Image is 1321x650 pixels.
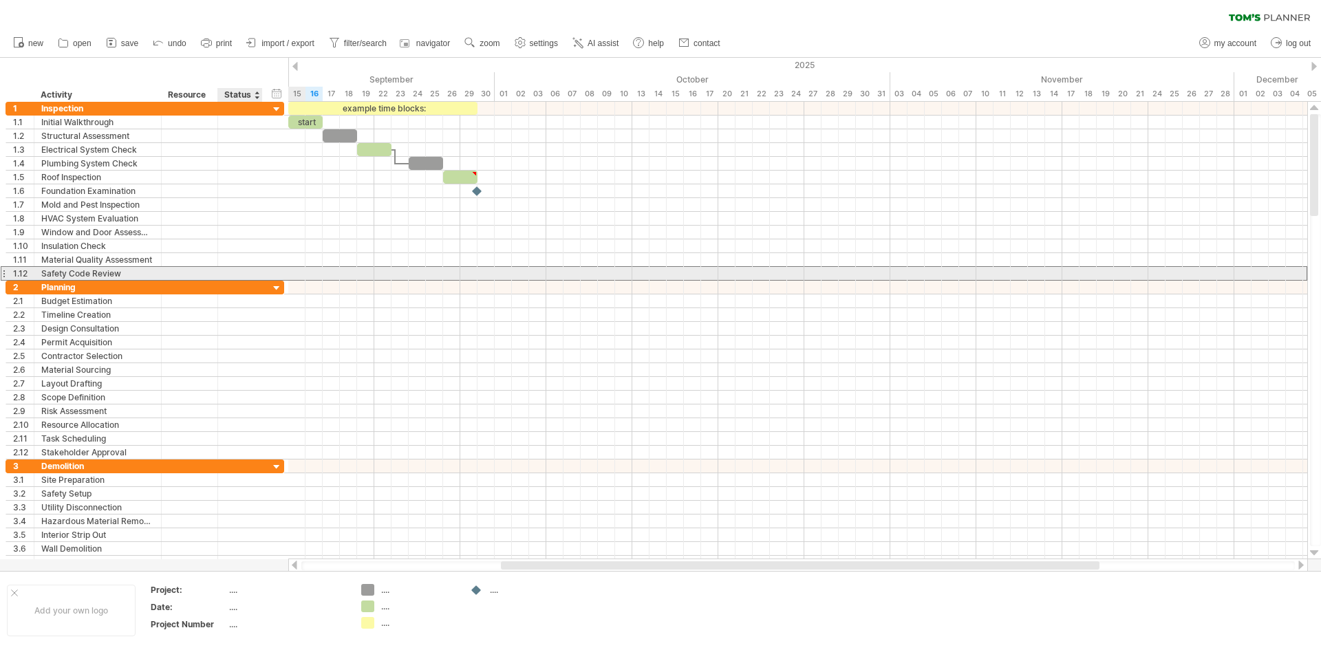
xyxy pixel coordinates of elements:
[13,281,34,294] div: 2
[41,377,154,390] div: Layout Drafting
[1148,87,1166,101] div: Monday, 24 November 2025
[323,87,340,101] div: Wednesday, 17 September 2025
[735,87,753,101] div: Tuesday, 21 October 2025
[1234,87,1252,101] div: Monday, 1 December 2025
[839,87,856,101] div: Wednesday, 29 October 2025
[13,418,34,431] div: 2.10
[598,87,615,101] div: Thursday, 9 October 2025
[13,294,34,307] div: 2.1
[41,102,154,115] div: Inspection
[224,88,255,102] div: Status
[1269,87,1286,101] div: Wednesday, 3 December 2025
[7,585,136,636] div: Add your own logo
[288,102,477,115] div: example time blocks:
[41,129,154,142] div: Structural Assessment
[41,487,154,500] div: Safety Setup
[229,584,345,596] div: ....
[856,87,873,101] div: Thursday, 30 October 2025
[41,212,154,225] div: HVAC System Evaluation
[675,34,724,52] a: contact
[41,349,154,362] div: Contractor Selection
[381,600,456,612] div: ....
[13,377,34,390] div: 2.7
[13,212,34,225] div: 1.8
[925,87,942,101] div: Wednesday, 5 November 2025
[391,87,409,101] div: Tuesday, 23 September 2025
[942,87,959,101] div: Thursday, 6 November 2025
[1214,39,1256,48] span: my account
[959,87,976,101] div: Friday, 7 November 2025
[149,34,191,52] a: undo
[13,143,34,156] div: 1.3
[1080,87,1097,101] div: Tuesday, 18 November 2025
[325,34,391,52] a: filter/search
[13,336,34,349] div: 2.4
[13,487,34,500] div: 3.2
[770,87,787,101] div: Thursday, 23 October 2025
[495,72,890,87] div: October 2025
[1028,87,1045,101] div: Thursday, 13 November 2025
[41,171,154,184] div: Roof Inspection
[41,143,154,156] div: Electrical System Check
[151,618,226,630] div: Project Number
[426,87,443,101] div: Thursday, 25 September 2025
[344,39,387,48] span: filter/search
[13,253,34,266] div: 1.11
[41,459,154,473] div: Demolition
[13,514,34,528] div: 3.4
[480,39,500,48] span: zoom
[41,322,154,335] div: Design Consultation
[821,87,839,101] div: Tuesday, 28 October 2025
[41,528,154,541] div: Interior Strip Out
[581,87,598,101] div: Wednesday, 8 October 2025
[804,87,821,101] div: Monday, 27 October 2025
[28,39,43,48] span: new
[103,34,142,52] a: save
[13,556,34,569] div: 3.7
[13,542,34,555] div: 3.6
[1045,87,1062,101] div: Friday, 14 November 2025
[41,501,154,514] div: Utility Disconnection
[13,226,34,239] div: 1.9
[41,556,154,569] div: Floor Removal
[216,39,232,48] span: print
[1131,87,1148,101] div: Friday, 21 November 2025
[13,308,34,321] div: 2.2
[229,601,345,613] div: ....
[615,87,632,101] div: Friday, 10 October 2025
[41,184,154,197] div: Foundation Examination
[288,87,305,101] div: Monday, 15 September 2025
[381,584,456,596] div: ....
[13,267,34,280] div: 1.12
[1196,34,1260,52] a: my account
[197,34,236,52] a: print
[701,87,718,101] div: Friday, 17 October 2025
[121,39,138,48] span: save
[890,72,1234,87] div: November 2025
[1303,87,1320,101] div: Friday, 5 December 2025
[41,198,154,211] div: Mold and Pest Inspection
[41,432,154,445] div: Task Scheduling
[409,87,426,101] div: Wednesday, 24 September 2025
[512,87,529,101] div: Thursday, 2 October 2025
[443,87,460,101] div: Friday, 26 September 2025
[151,584,226,596] div: Project:
[13,528,34,541] div: 3.5
[41,391,154,404] div: Scope Definition
[13,198,34,211] div: 1.7
[151,601,226,613] div: Date:
[890,87,907,101] div: Monday, 3 November 2025
[569,34,623,52] a: AI assist
[13,349,34,362] div: 2.5
[1200,87,1217,101] div: Thursday, 27 November 2025
[41,281,154,294] div: Planning
[1062,87,1080,101] div: Monday, 17 November 2025
[54,34,96,52] a: open
[13,129,34,142] div: 1.2
[13,404,34,418] div: 2.9
[1114,87,1131,101] div: Thursday, 20 November 2025
[511,34,562,52] a: settings
[694,39,720,48] span: contact
[340,87,357,101] div: Thursday, 18 September 2025
[41,514,154,528] div: Hazardous Material Removal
